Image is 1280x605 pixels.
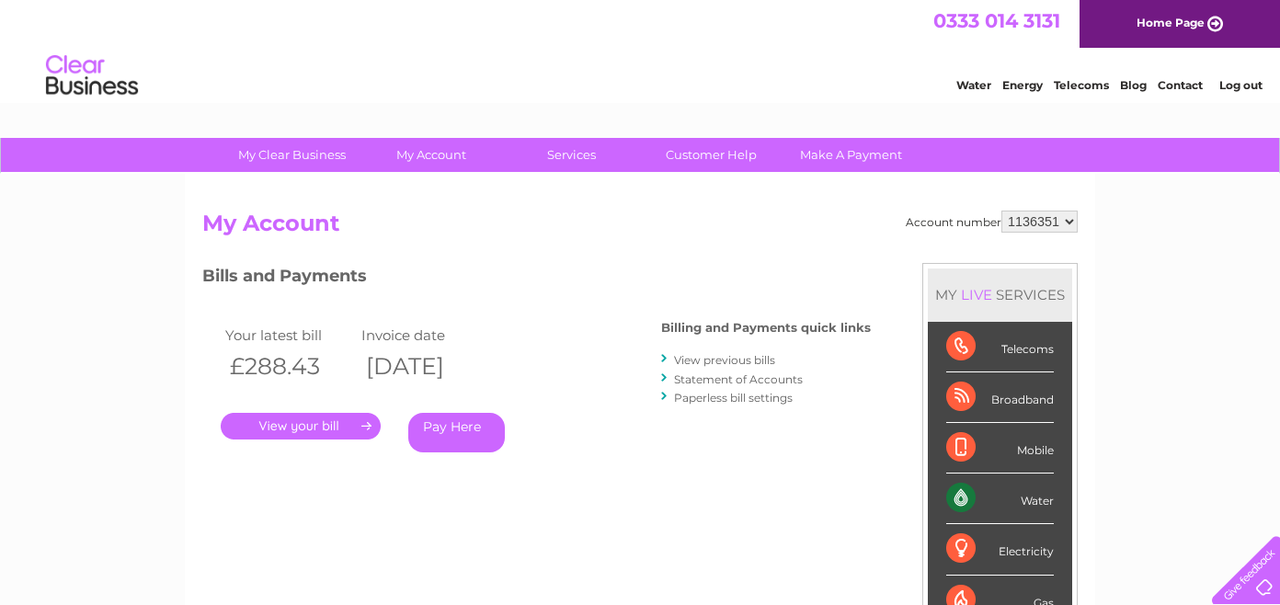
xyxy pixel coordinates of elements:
h3: Bills and Payments [202,263,871,295]
div: Account number [906,211,1078,233]
a: Paperless bill settings [674,391,793,405]
div: Electricity [946,524,1054,575]
div: LIVE [957,286,996,303]
a: . [221,413,381,439]
div: Broadband [946,372,1054,423]
a: Customer Help [635,138,787,172]
div: MY SERVICES [928,268,1072,321]
a: Services [496,138,647,172]
a: 0333 014 3131 [933,9,1060,32]
a: Telecoms [1054,78,1109,92]
a: View previous bills [674,353,775,367]
a: Make A Payment [775,138,927,172]
a: My Clear Business [216,138,368,172]
div: Water [946,474,1054,524]
a: Blog [1120,78,1147,92]
a: Energy [1002,78,1043,92]
th: [DATE] [357,348,493,385]
a: Log out [1219,78,1263,92]
td: Invoice date [357,323,493,348]
h4: Billing and Payments quick links [661,321,871,335]
div: Telecoms [946,322,1054,372]
div: Mobile [946,423,1054,474]
a: Statement of Accounts [674,372,803,386]
td: Your latest bill [221,323,357,348]
a: Contact [1158,78,1203,92]
h2: My Account [202,211,1078,245]
img: logo.png [45,48,139,104]
a: Water [956,78,991,92]
th: £288.43 [221,348,357,385]
a: My Account [356,138,508,172]
a: Pay Here [408,413,505,452]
